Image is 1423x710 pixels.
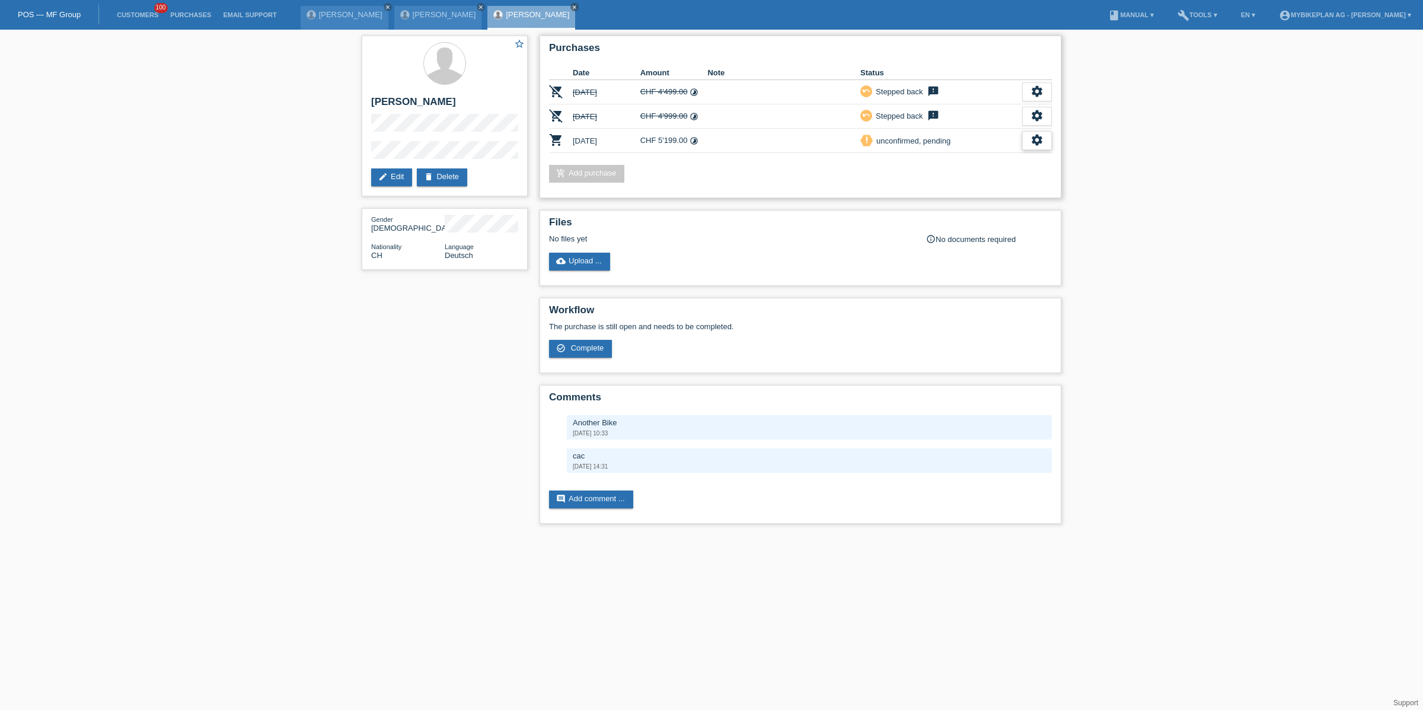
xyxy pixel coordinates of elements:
[413,10,476,19] a: [PERSON_NAME]
[549,234,911,243] div: No files yet
[424,172,433,182] i: delete
[690,112,698,121] i: Instalments (36 instalments)
[111,11,164,18] a: Customers
[514,39,525,49] i: star_border
[549,491,633,508] a: commentAdd comment ...
[549,253,610,270] a: cloud_uploadUpload ...
[862,111,870,119] i: undo
[640,104,708,129] td: CHF 4'999.00
[371,168,412,186] a: editEdit
[573,430,1046,437] div: [DATE] 10:33
[556,168,566,178] i: add_shopping_cart
[506,10,569,19] a: [PERSON_NAME]
[1030,133,1044,147] i: settings
[445,251,473,260] span: Deutsch
[1172,11,1223,18] a: buildTools ▾
[549,42,1052,60] h2: Purchases
[872,110,923,122] div: Stepped back
[572,4,578,10] i: close
[926,110,940,122] i: feedback
[573,418,1046,427] div: Another Bike
[371,96,518,114] h2: [PERSON_NAME]
[690,88,698,97] i: Instalments (36 instalments)
[549,340,612,358] a: check_circle_outline Complete
[319,10,382,19] a: [PERSON_NAME]
[164,11,217,18] a: Purchases
[478,4,484,10] i: close
[1030,109,1044,122] i: settings
[514,39,525,51] a: star_border
[549,133,563,147] i: POSP00027755
[1273,11,1417,18] a: account_circleMybikeplan AG - [PERSON_NAME] ▾
[556,494,566,504] i: comment
[926,234,1052,244] div: No documents required
[371,216,393,223] span: Gender
[378,172,388,182] i: edit
[385,4,391,10] i: close
[1102,11,1160,18] a: bookManual ▾
[1178,9,1189,21] i: build
[573,104,640,129] td: [DATE]
[549,216,1052,234] h2: Files
[573,66,640,80] th: Date
[1279,9,1291,21] i: account_circle
[1108,9,1120,21] i: book
[154,3,168,13] span: 100
[371,243,401,250] span: Nationality
[549,391,1052,409] h2: Comments
[556,343,566,353] i: check_circle_outline
[570,3,579,11] a: close
[445,243,474,250] span: Language
[862,87,870,95] i: undo
[371,215,445,233] div: [DEMOGRAPHIC_DATA]
[873,135,950,147] div: unconfirmed, pending
[707,66,860,80] th: Note
[926,234,936,244] i: info_outline
[571,343,604,352] span: Complete
[573,451,1046,460] div: cac
[640,129,708,153] td: CHF 5'199.00
[1030,85,1044,98] i: settings
[549,84,563,98] i: POSP00022136
[1393,699,1418,707] a: Support
[217,11,282,18] a: Email Support
[477,3,485,11] a: close
[860,66,1022,80] th: Status
[371,251,382,260] span: Switzerland
[417,168,467,186] a: deleteDelete
[640,80,708,104] td: CHF 4'499.00
[690,136,698,145] i: Instalments (36 instalments)
[384,3,392,11] a: close
[18,10,81,19] a: POS — MF Group
[573,129,640,153] td: [DATE]
[863,136,871,144] i: priority_high
[556,256,566,266] i: cloud_upload
[549,322,1052,331] p: The purchase is still open and needs to be completed.
[640,66,708,80] th: Amount
[549,304,1052,322] h2: Workflow
[926,85,940,97] i: feedback
[549,165,624,183] a: add_shopping_cartAdd purchase
[1235,11,1261,18] a: EN ▾
[573,80,640,104] td: [DATE]
[549,109,563,123] i: POSP00022138
[573,463,1046,470] div: [DATE] 14:31
[872,85,923,98] div: Stepped back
